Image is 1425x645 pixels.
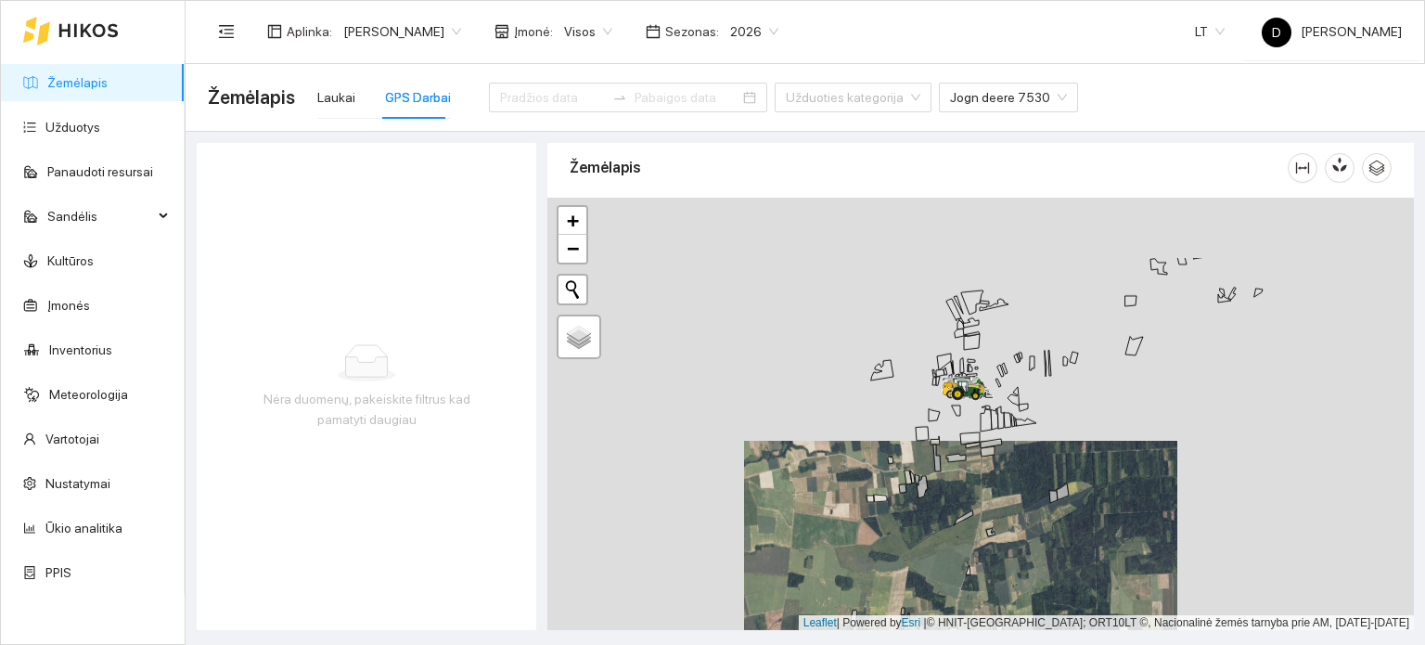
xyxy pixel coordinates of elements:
a: Esri [902,616,921,629]
input: Pabaigos data [635,87,739,108]
span: Žemėlapis [208,83,295,112]
div: GPS Darbai [385,87,451,108]
a: Inventorius [49,342,112,357]
span: to [612,90,627,105]
span: + [567,209,579,232]
span: Sezonas : [665,21,719,42]
a: Panaudoti resursai [47,164,153,179]
span: LT [1195,18,1225,45]
span: | [924,616,927,629]
a: Kultūros [47,253,94,268]
a: Žemėlapis [47,75,108,90]
span: 2026 [730,18,778,45]
span: D [1272,18,1281,47]
span: layout [267,24,282,39]
div: Nėra duomenų, pakeiskite filtrus kad pamatyti daugiau [243,389,490,430]
span: column-width [1289,161,1316,175]
input: Pradžios data [500,87,605,108]
span: shop [494,24,509,39]
a: PPIS [45,565,71,580]
button: Initiate a new search [558,276,586,303]
span: Sandėlis [47,198,153,235]
span: menu-fold [218,23,235,40]
a: Zoom in [558,207,586,235]
span: − [567,237,579,260]
a: Zoom out [558,235,586,263]
span: swap-right [612,90,627,105]
a: Įmonės [47,298,90,313]
span: Dovydas Baršauskas [343,18,461,45]
a: Meteorologija [49,387,128,402]
div: | Powered by © HNIT-[GEOGRAPHIC_DATA]; ORT10LT ©, Nacionalinė žemės tarnyba prie AM, [DATE]-[DATE] [799,615,1414,631]
a: Užduotys [45,120,100,135]
a: Vartotojai [45,432,99,446]
div: Laukai [317,87,355,108]
a: Leaflet [803,616,837,629]
span: Įmonė : [514,21,553,42]
div: Žemėlapis [570,141,1288,194]
span: [PERSON_NAME] [1262,24,1402,39]
span: Aplinka : [287,21,332,42]
button: menu-fold [208,13,245,50]
span: Visos [564,18,612,45]
a: Nustatymai [45,476,110,491]
a: Ūkio analitika [45,521,122,535]
button: column-width [1288,153,1317,183]
span: Jogn deere 7530 [950,84,1067,111]
a: Layers [558,316,599,357]
span: calendar [646,24,661,39]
